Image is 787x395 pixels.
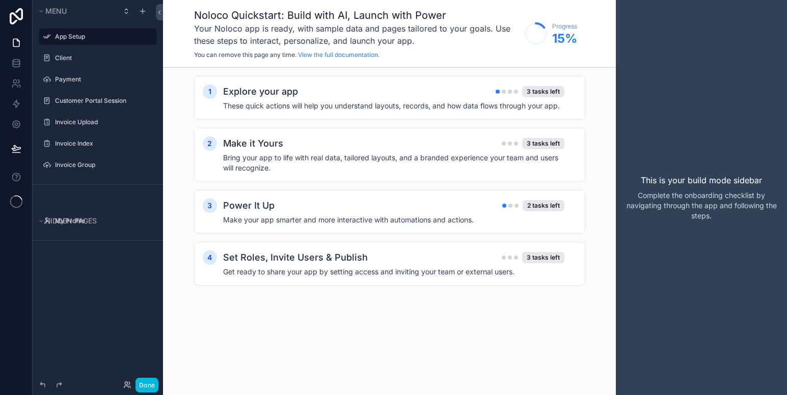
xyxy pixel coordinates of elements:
button: Menu [37,4,116,18]
label: Customer Portal Session [55,97,151,105]
p: Complete the onboarding checklist by navigating through the app and following the steps. [624,190,779,221]
button: Done [135,378,158,392]
label: Invoice Group [55,161,151,169]
label: Invoice Upload [55,118,151,126]
label: My Profile [55,217,151,225]
span: 15 % [552,31,577,47]
span: You can remove this page any time. [194,51,296,59]
label: Client [55,54,151,62]
label: App Setup [55,33,151,41]
button: Hidden pages [37,214,153,228]
p: This is your build mode sidebar [641,174,762,186]
a: View the full documentation. [298,51,379,59]
label: Invoice Index [55,139,151,148]
h1: Noloco Quickstart: Build with AI, Launch with Power [194,8,520,22]
span: Progress [552,22,577,31]
label: Payment [55,75,151,83]
span: Menu [45,7,67,15]
h3: Your Noloco app is ready, with sample data and pages tailored to your goals. Use these steps to i... [194,22,520,47]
